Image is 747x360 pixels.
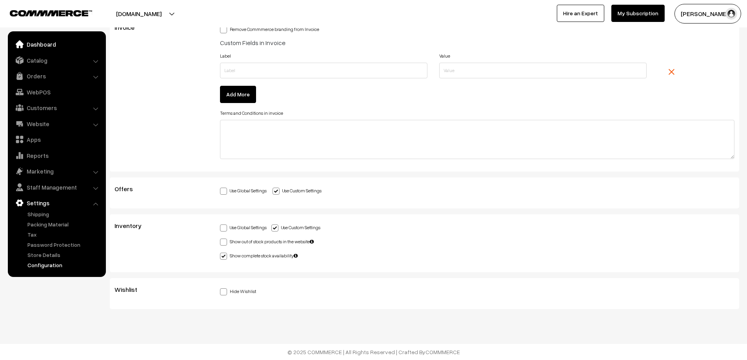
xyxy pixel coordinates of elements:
[220,186,267,194] label: Use Global Settings
[115,185,142,193] span: Offers
[674,4,741,24] button: [PERSON_NAME]
[115,286,147,293] span: Wishlist
[557,5,604,22] a: Hire an Expert
[439,52,450,60] label: Value
[220,25,319,33] label: Remove Commmerce branding from Invoice
[25,251,103,259] a: Store Details
[271,223,320,231] label: Use Custom Settings
[10,117,103,131] a: Website
[10,8,78,17] a: COMMMERCE
[10,164,103,178] a: Marketing
[220,251,298,259] label: Show complete stock availability
[25,220,103,228] a: Packing Material
[10,148,103,163] a: Reports
[439,63,647,78] input: Value
[25,261,103,269] a: Configuration
[220,52,231,60] label: Label
[10,196,103,210] a: Settings
[115,24,144,31] span: Invoice
[273,186,322,194] label: Use Custom Settings
[10,132,103,147] a: Apps
[220,110,283,117] label: Terms and Conditions in invoice
[725,8,737,20] img: user
[220,223,267,231] label: Use Global Settings
[25,230,103,239] a: Tax
[115,222,151,230] span: Inventory
[220,287,256,295] label: Hide Wishlist
[220,38,285,47] label: Custom Fields in Invoice
[10,37,103,51] a: Dashboard
[669,69,674,75] img: close
[10,101,103,115] a: Customers
[25,241,103,249] a: Password Protection
[25,210,103,218] a: Shipping
[10,69,103,83] a: Orders
[425,349,460,355] a: COMMMERCE
[10,10,92,16] img: COMMMERCE
[10,85,103,99] a: WebPOS
[611,5,665,22] a: My Subscription
[220,86,256,103] button: Add More
[10,180,103,194] a: Staff Management
[220,63,427,78] input: Label
[10,53,103,67] a: Catalog
[89,4,189,24] button: [DOMAIN_NAME]
[220,237,314,245] label: Show out of stock products in the website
